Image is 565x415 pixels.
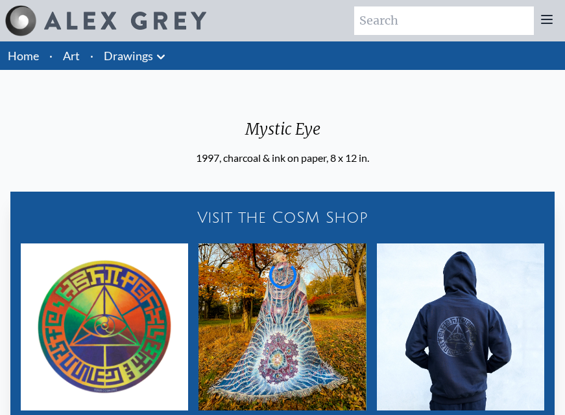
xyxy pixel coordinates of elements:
[16,197,549,238] a: Visit the CoSM Shop
[44,41,58,70] li: ·
[8,49,39,63] a: Home
[198,243,366,410] img: Mystic Eye - Art Blanket
[85,41,99,70] li: ·
[377,243,544,410] img: Mystic Eye - Black Pullover Hoodie
[21,243,188,410] img: CoSM Symbol - Magnet
[196,150,369,166] div: 1997, charcoal & ink on paper, 8 x 12 in.
[104,47,153,65] a: Drawings
[354,6,534,35] input: Search
[63,47,80,65] a: Art
[196,119,369,150] div: Mystic Eye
